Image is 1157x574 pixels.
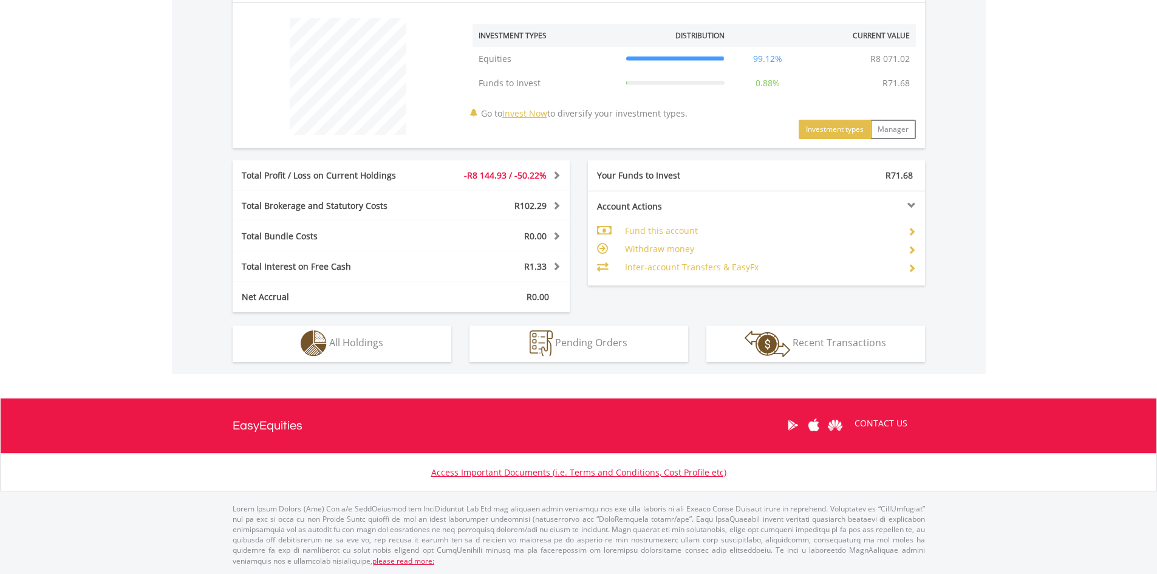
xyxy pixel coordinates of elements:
td: Inter-account Transfers & EasyFx [625,258,898,276]
button: Pending Orders [469,326,688,362]
a: please read more: [372,556,434,566]
div: Total Profit / Loss on Current Holdings [233,169,429,182]
div: Total Bundle Costs [233,230,429,242]
a: CONTACT US [846,406,916,440]
p: Lorem Ipsum Dolors (Ame) Con a/e SeddOeiusmod tem InciDiduntut Lab Etd mag aliquaen admin veniamq... [233,504,925,566]
img: pending_instructions-wht.png [530,330,553,357]
a: EasyEquities [233,398,302,453]
div: Your Funds to Invest [588,169,757,182]
div: Go to to diversify your investment types. [463,12,925,139]
td: Fund this account [625,222,898,240]
div: Total Interest on Free Cash [233,261,429,273]
div: Total Brokerage and Statutory Costs [233,200,429,212]
span: -R8 144.93 / -50.22% [464,169,547,181]
a: Google Play [782,406,804,444]
a: Apple [804,406,825,444]
a: Access Important Documents (i.e. Terms and Conditions, Cost Profile etc) [431,466,726,478]
span: R102.29 [514,200,547,211]
th: Current Value [805,24,916,47]
td: 99.12% [731,47,805,71]
a: Huawei [825,406,846,444]
div: Distribution [675,30,725,41]
span: All Holdings [329,336,383,349]
td: Equities [473,47,620,71]
button: Investment types [799,120,871,139]
button: All Holdings [233,326,451,362]
td: R71.68 [876,71,916,95]
td: 0.88% [731,71,805,95]
span: R0.00 [524,230,547,242]
span: R1.33 [524,261,547,272]
button: Recent Transactions [706,326,925,362]
td: R8 071.02 [864,47,916,71]
th: Investment Types [473,24,620,47]
div: Net Accrual [233,291,429,303]
img: transactions-zar-wht.png [745,330,790,357]
img: holdings-wht.png [301,330,327,357]
button: Manager [870,120,916,139]
td: Withdraw money [625,240,898,258]
span: Recent Transactions [793,336,886,349]
span: R71.68 [886,169,913,181]
a: Invest Now [502,108,547,119]
span: R0.00 [527,291,549,302]
span: Pending Orders [555,336,627,349]
div: Account Actions [588,200,757,213]
td: Funds to Invest [473,71,620,95]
